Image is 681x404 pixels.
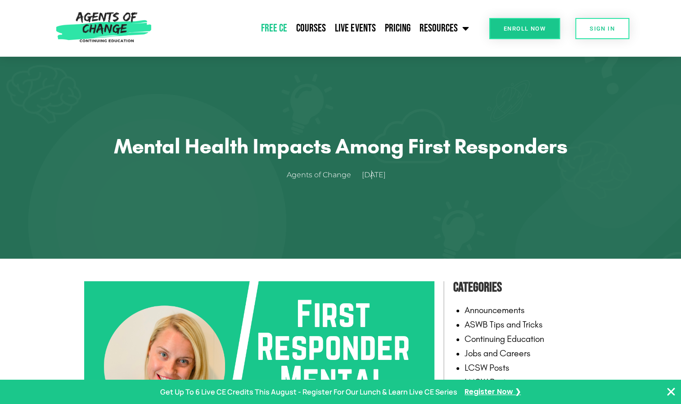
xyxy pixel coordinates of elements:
[575,18,629,39] a: SIGN IN
[465,305,525,315] a: Announcements
[287,169,351,182] span: Agents of Change
[160,386,457,399] p: Get Up To 6 Live CE Credits This August - Register For Our Lunch & Learn Live CE Series
[107,134,575,159] h1: Mental Health Impacts Among First Responders
[489,18,560,39] a: Enroll Now
[504,26,546,31] span: Enroll Now
[590,26,615,31] span: SIGN IN
[156,17,473,40] nav: Menu
[287,169,360,182] a: Agents of Change
[362,171,386,179] time: [DATE]
[362,169,395,182] a: [DATE]
[465,362,510,373] a: LCSW Posts
[666,386,676,397] button: Close Banner
[292,17,330,40] a: Courses
[465,333,544,344] a: Continuing Education
[465,319,543,330] a: ASWB Tips and Tricks
[257,17,292,40] a: Free CE
[330,17,380,40] a: Live Events
[380,17,415,40] a: Pricing
[465,377,510,387] a: LMSW Posts
[465,386,521,399] a: Register Now ❯
[453,277,597,298] h4: Categories
[465,348,531,359] a: Jobs and Careers
[415,17,473,40] a: Resources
